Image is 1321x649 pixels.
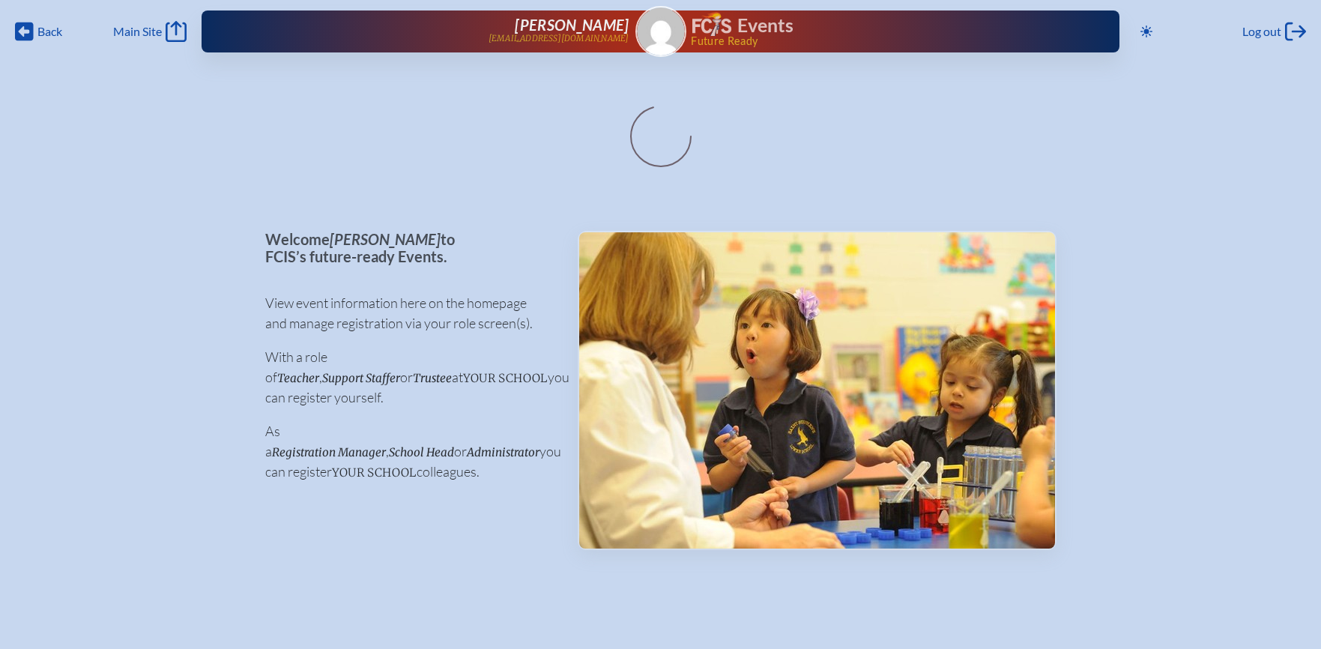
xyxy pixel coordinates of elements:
p: With a role of , or at you can register yourself. [265,347,554,408]
span: Trustee [413,371,452,385]
div: FCIS Events — Future ready [692,12,1071,46]
span: Back [37,24,62,39]
span: Main Site [113,24,162,39]
span: your school [463,371,548,385]
span: Log out [1242,24,1281,39]
span: [PERSON_NAME] [515,16,629,34]
span: Administrator [467,445,539,459]
a: Gravatar [635,6,686,57]
span: Support Staffer [322,371,400,385]
span: Registration Manager [272,445,386,459]
span: Future Ready [691,36,1071,46]
p: [EMAIL_ADDRESS][DOMAIN_NAME] [489,34,629,43]
span: [PERSON_NAME] [330,230,441,248]
a: Main Site [113,21,187,42]
p: Welcome to FCIS’s future-ready Events. [265,231,554,265]
img: Events [579,232,1055,549]
p: View event information here on the homepage and manage registration via your role screen(s). [265,293,554,333]
span: Teacher [277,371,319,385]
span: your school [332,465,417,480]
p: As a , or you can register colleagues. [265,421,554,482]
a: [PERSON_NAME][EMAIL_ADDRESS][DOMAIN_NAME] [250,16,629,46]
span: School Head [389,445,454,459]
img: Gravatar [637,7,685,55]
